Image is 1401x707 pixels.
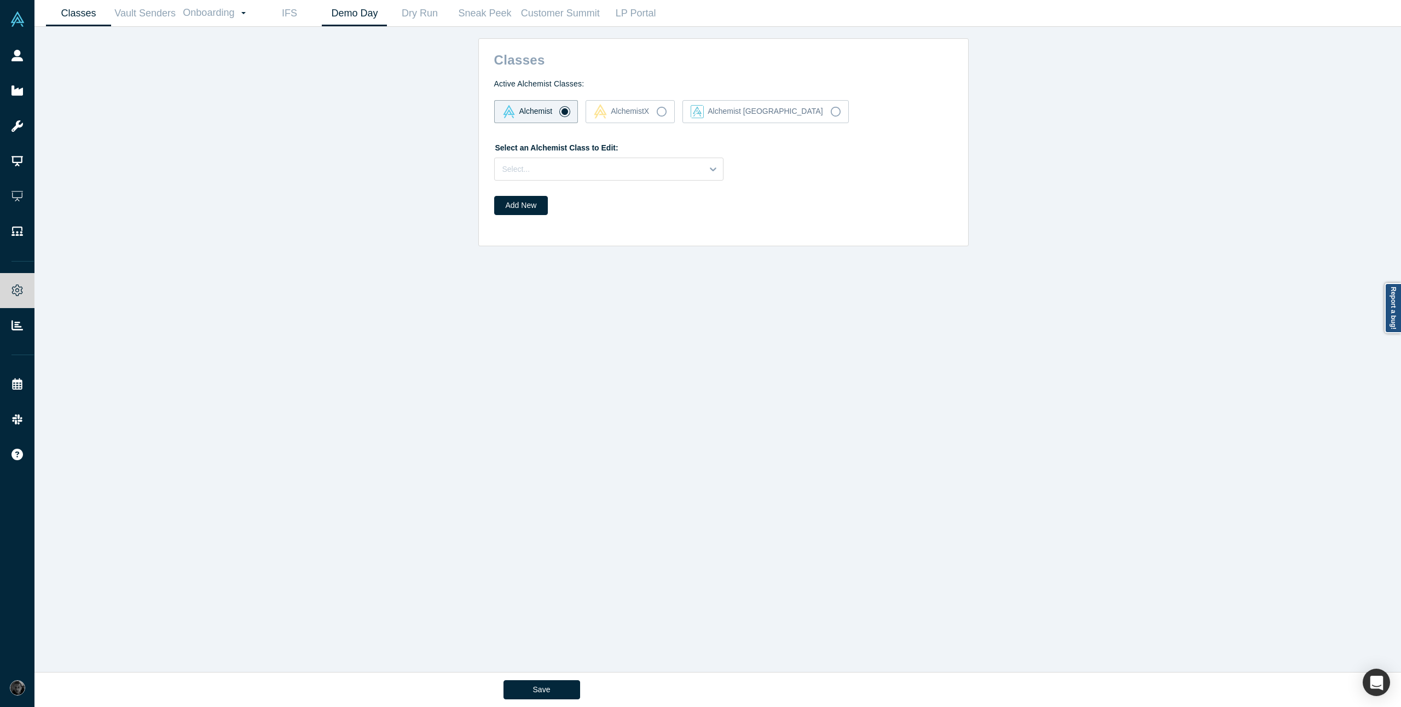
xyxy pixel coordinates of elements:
[10,680,25,696] img: Rami Chousein's Account
[603,1,668,26] a: LP Portal
[691,105,823,118] div: Alchemist [GEOGRAPHIC_DATA]
[452,1,517,26] a: Sneak Peek
[494,138,618,154] label: Select an Alchemist Class to Edit:
[494,79,953,89] h4: Active Alchemist Classes:
[517,1,603,26] a: Customer Summit
[179,1,257,26] a: Onboarding
[502,105,516,118] img: alchemist Vault Logo
[503,680,580,699] button: Save
[387,1,452,26] a: Dry Run
[257,1,322,26] a: IFS
[502,105,553,118] div: Alchemist
[1385,283,1401,333] a: Report a bug!
[10,11,25,27] img: Alchemist Vault Logo
[494,196,548,215] button: Add New
[691,105,704,118] img: alchemist_aj Vault Logo
[46,1,111,26] a: Classes
[322,1,387,26] a: Demo Day
[594,104,649,119] div: AlchemistX
[483,47,968,68] h2: Classes
[594,104,607,119] img: alchemistx Vault Logo
[111,1,179,26] a: Vault Senders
